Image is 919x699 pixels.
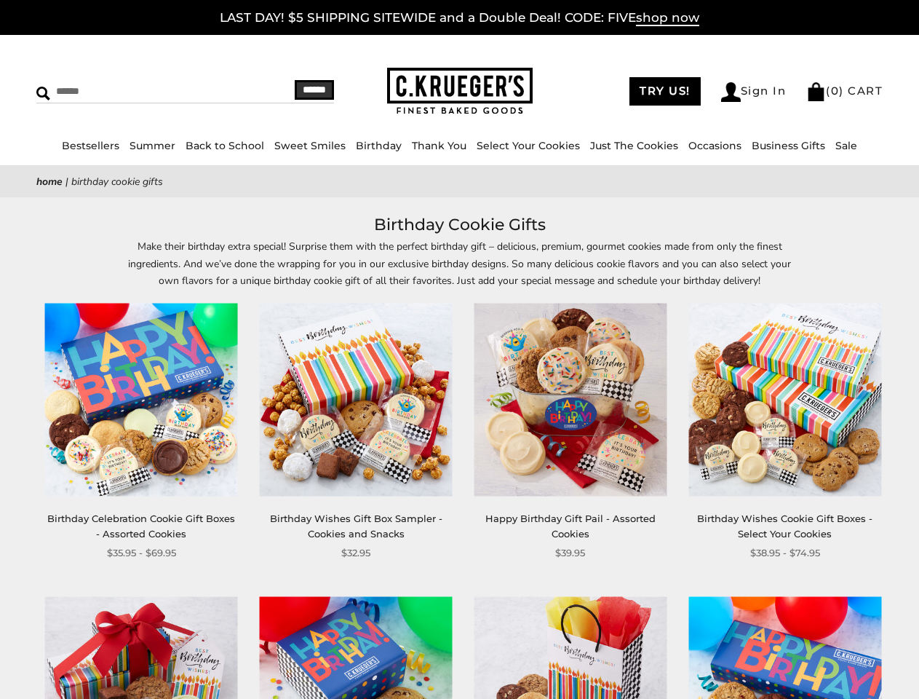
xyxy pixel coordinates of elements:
[65,175,68,189] span: |
[220,10,699,26] a: LAST DAY! $5 SHIPPING SITEWIDE and a Double Deal! CODE: FIVEshop now
[721,82,741,102] img: Account
[36,80,230,103] input: Search
[835,139,857,152] a: Sale
[58,212,861,238] h1: Birthday Cookie Gifts
[270,513,442,540] a: Birthday Wishes Gift Box Sampler - Cookies and Snacks
[107,545,176,561] span: $35.95 - $69.95
[474,304,667,497] img: Happy Birthday Gift Pail - Assorted Cookies
[36,173,883,190] nav: breadcrumbs
[590,139,678,152] a: Just The Cookies
[636,10,699,26] span: shop now
[260,304,453,497] img: Birthday Wishes Gift Box Sampler - Cookies and Snacks
[387,68,533,115] img: C.KRUEGER'S
[806,82,826,101] img: Bag
[688,304,881,497] img: Birthday Wishes Cookie Gift Boxes - Select Your Cookies
[274,139,346,152] a: Sweet Smiles
[485,513,656,540] a: Happy Birthday Gift Pail - Assorted Cookies
[752,139,825,152] a: Business Gifts
[47,513,235,540] a: Birthday Celebration Cookie Gift Boxes - Assorted Cookies
[186,139,264,152] a: Back to School
[831,84,840,98] span: 0
[36,175,63,189] a: Home
[36,87,50,100] img: Search
[71,175,163,189] span: Birthday Cookie Gifts
[806,84,883,98] a: (0) CART
[62,139,119,152] a: Bestsellers
[356,139,402,152] a: Birthday
[721,82,787,102] a: Sign In
[477,139,580,152] a: Select Your Cookies
[750,545,820,561] span: $38.95 - $74.95
[697,513,872,540] a: Birthday Wishes Cookie Gift Boxes - Select Your Cookies
[12,644,151,687] iframe: Sign Up via Text for Offers
[688,139,741,152] a: Occasions
[555,545,585,561] span: $39.95
[341,545,370,561] span: $32.95
[45,304,238,497] img: Birthday Celebration Cookie Gift Boxes - Assorted Cookies
[412,139,466,152] a: Thank You
[125,238,795,288] p: Make their birthday extra special! Surprise them with the perfect birthday gift – delicious, prem...
[130,139,175,152] a: Summer
[629,77,701,106] a: TRY US!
